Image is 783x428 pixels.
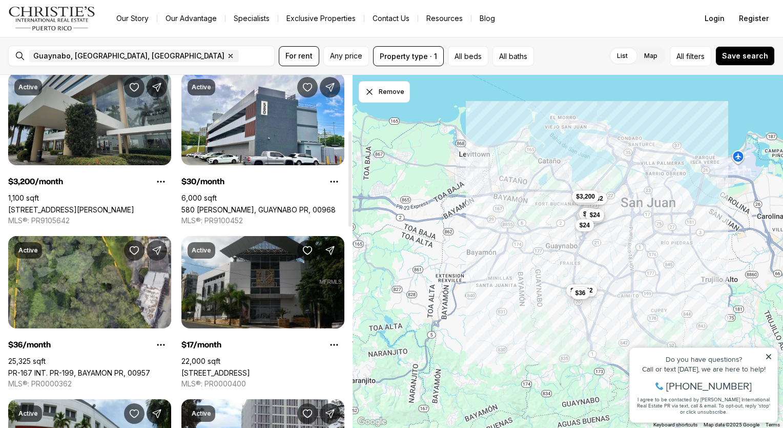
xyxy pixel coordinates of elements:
[13,63,146,83] span: I agree to be contacted by [PERSON_NAME] International Real Estate PR via text, call & email. To ...
[278,11,364,26] a: Exclusive Properties
[609,47,636,65] label: List
[580,221,590,229] span: $24
[492,46,534,66] button: All baths
[722,52,768,60] span: Save search
[320,403,340,424] button: Share Property
[151,335,171,355] button: Property options
[323,46,369,66] button: Any price
[676,51,684,62] span: All
[157,11,225,26] a: Our Advantage
[8,205,134,214] a: 165 AVE EL CAÑO, GUAYNABO PR, 00968
[583,209,593,218] span: $30
[297,403,318,424] button: Save Property: 1500 F.D. ROOSEVELT AVE.
[18,410,38,418] p: Active
[297,77,318,98] button: Save Property: 580 BUCHANAN
[147,403,167,424] button: Share Property
[147,77,167,98] button: Share Property
[590,211,600,219] span: $24
[42,48,128,59] span: [PHONE_NUMBER]
[686,51,705,62] span: filters
[192,410,211,418] p: Active
[739,14,769,23] span: Register
[33,52,224,60] span: Guaynabo, [GEOGRAPHIC_DATA], [GEOGRAPHIC_DATA]
[18,246,38,255] p: Active
[320,77,340,98] button: Share Property
[8,6,96,31] img: logo
[297,240,318,261] button: Save Property: 1 PARKSIDE-1 ST
[285,52,313,60] span: For rent
[192,246,211,255] p: Active
[18,83,38,91] p: Active
[320,240,340,261] button: Share Property
[571,287,589,299] button: $36
[570,286,592,294] span: $16,552
[124,240,145,261] button: Save Property: PR-167 INT. PR-199
[11,23,148,30] div: Do you have questions?
[576,192,595,200] span: $3,200
[636,47,666,65] label: Map
[471,11,503,26] a: Blog
[124,403,145,424] button: Save Property: 107 GONZALEZ GUISTI AVE.
[324,335,344,355] button: Property options
[575,219,594,231] button: $24
[324,171,344,192] button: Property options
[364,11,418,26] button: Contact Us
[124,77,145,98] button: Save Property: 165 AVE EL CAÑO
[181,368,250,377] a: 1 PARKSIDE-1 ST, GUAYNABO PR, 00965
[418,11,471,26] a: Resources
[733,8,775,29] button: Register
[108,11,157,26] a: Our Story
[8,368,150,377] a: PR-167 INT. PR-199, BAYAMON PR, 00957
[573,192,607,204] button: $149,732
[575,289,585,297] span: $36
[359,81,410,103] button: Dismiss drawing
[225,11,278,26] a: Specialists
[373,46,444,66] button: Property type · 1
[448,46,488,66] button: All beds
[151,171,171,192] button: Property options
[715,46,775,66] button: Save search
[181,205,336,214] a: 580 BUCHANAN, GUAYNABO PR, 00968
[705,14,725,23] span: Login
[670,46,711,66] button: Allfilters
[586,209,604,221] button: $24
[11,33,148,40] div: Call or text [DATE], we are here to help!
[147,240,167,261] button: Share Property
[572,190,599,202] button: $3,200
[698,8,731,29] button: Login
[192,83,211,91] p: Active
[279,46,319,66] button: For rent
[566,284,596,296] button: $16,552
[578,194,603,202] span: $149,732
[586,210,604,223] button: $17
[330,52,362,60] span: Any price
[579,207,597,220] button: $30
